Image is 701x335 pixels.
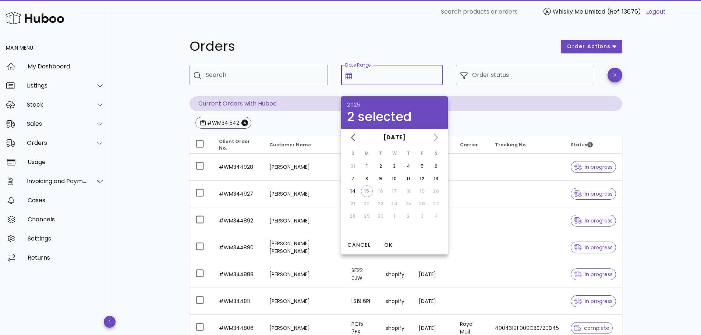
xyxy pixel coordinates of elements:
[263,154,346,181] td: [PERSON_NAME]
[263,234,346,261] td: [PERSON_NAME] [PERSON_NAME]
[361,160,373,172] button: 1
[413,288,454,315] td: [DATE]
[263,261,346,288] td: [PERSON_NAME]
[416,175,428,182] div: 12
[347,175,359,182] div: 7
[213,234,264,261] td: #WM344890
[213,136,264,154] th: Client Order No.
[345,63,371,68] label: Date Range
[28,254,105,261] div: Returns
[347,241,371,249] span: Cancel
[346,261,379,288] td: SE22 0JW
[375,163,386,170] div: 2
[190,40,552,53] h1: Orders
[27,178,87,185] div: Invoicing and Payments
[347,173,359,185] button: 7
[347,110,442,123] div: 2 selected
[346,288,379,315] td: LS19 6PL
[374,147,387,160] th: T
[389,163,400,170] div: 3
[380,130,408,145] button: [DATE]
[361,185,373,197] button: 15
[430,160,442,172] button: 6
[269,142,311,148] span: Customer Name
[263,136,346,154] th: Customer Name
[380,261,413,288] td: shopify
[28,158,105,165] div: Usage
[403,173,414,185] button: 11
[574,164,613,170] span: in progress
[375,160,386,172] button: 2
[347,188,359,195] div: 14
[28,63,105,70] div: My Dashboard
[213,181,264,207] td: #WM344927
[361,173,373,185] button: 8
[389,160,400,172] button: 3
[347,131,360,144] button: Previous month
[574,245,613,250] span: in progress
[361,175,373,182] div: 8
[219,138,250,151] span: Client Order No.
[347,102,442,107] div: 2025
[213,207,264,234] td: #WM344892
[416,163,428,170] div: 5
[574,272,613,277] span: in progress
[416,173,428,185] button: 12
[565,136,622,154] th: Status
[28,197,105,204] div: Cases
[5,10,64,26] img: Huboo Logo
[213,288,264,315] td: #WM344811
[263,207,346,234] td: [PERSON_NAME]
[567,43,611,50] span: order actions
[263,288,346,315] td: [PERSON_NAME]
[206,119,239,126] div: #WM341542
[346,147,360,160] th: S
[430,175,442,182] div: 13
[27,101,87,108] div: Stock
[402,147,415,160] th: T
[375,175,386,182] div: 9
[388,147,401,160] th: W
[607,7,641,16] span: (Ref: 13676)
[571,142,593,148] span: Status
[28,216,105,223] div: Channels
[241,120,248,126] button: Close
[403,163,414,170] div: 4
[190,96,622,111] p: Current Orders with Huboo
[489,136,565,154] th: Tracking No.
[403,160,414,172] button: 4
[561,40,622,53] button: order actions
[28,235,105,242] div: Settings
[27,120,87,127] div: Sales
[429,147,443,160] th: S
[379,241,397,249] span: OK
[416,147,429,160] th: F
[361,188,372,195] div: 15
[27,139,87,146] div: Orders
[413,261,454,288] td: [DATE]
[389,175,400,182] div: 10
[646,7,666,16] a: Logout
[27,82,87,89] div: Listings
[375,173,386,185] button: 9
[574,299,613,304] span: in progress
[454,136,489,154] th: Carrier
[347,185,359,197] button: 14
[430,173,442,185] button: 13
[213,261,264,288] td: #WM344888
[344,238,373,252] button: Cancel
[213,154,264,181] td: #WM344928
[553,7,605,16] span: Whisky Me Limited
[361,163,373,170] div: 1
[574,218,613,223] span: in progress
[416,160,428,172] button: 5
[389,173,400,185] button: 10
[360,147,373,160] th: M
[430,163,442,170] div: 6
[574,325,610,331] span: complete
[460,142,478,148] span: Carrier
[263,181,346,207] td: [PERSON_NAME]
[574,191,613,196] span: in progress
[495,142,527,148] span: Tracking No.
[380,288,413,315] td: shopify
